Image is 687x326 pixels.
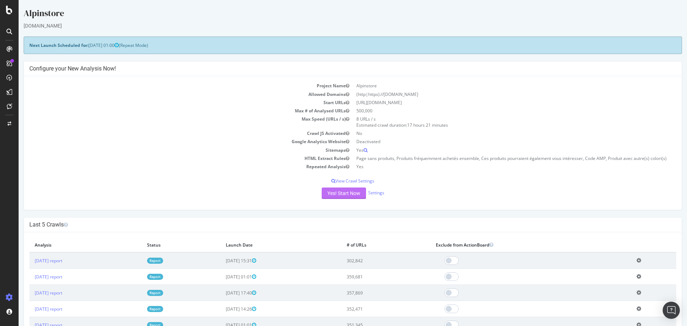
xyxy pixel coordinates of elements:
[334,129,658,137] td: No
[128,274,145,280] a: Report
[323,238,412,252] th: # of URLs
[389,122,429,128] span: 17 hours 21 minutes
[11,238,123,252] th: Analysis
[11,107,334,115] td: Max # of Analysed URLs
[334,82,658,90] td: Alpinstore
[334,107,658,115] td: 500,000
[207,274,238,280] span: [DATE] 01:01
[11,154,334,162] td: HTML Extract Rules
[11,82,334,90] td: Project Name
[334,98,658,107] td: [URL][DOMAIN_NAME]
[323,252,412,269] td: 302,842
[11,178,658,184] p: View Crawl Settings
[5,22,663,29] div: [DOMAIN_NAME]
[334,137,658,146] td: Deactivated
[11,90,334,98] td: Allowed Domains
[70,42,100,48] span: [DATE] 01:00
[128,290,145,296] a: Report
[350,190,366,196] a: Settings
[207,290,238,296] span: [DATE] 17:40
[123,238,202,252] th: Status
[11,162,334,171] td: Repeated Analysis
[663,302,680,319] div: Open Intercom Messenger
[16,306,44,312] a: [DATE] report
[11,146,334,154] td: Sitemaps
[412,238,613,252] th: Exclude from ActionBoard
[323,285,412,301] td: 357,869
[11,129,334,137] td: Crawl JS Activated
[11,42,70,48] strong: Next Launch Scheduled for:
[303,188,347,199] button: Yes! Start Now
[11,137,334,146] td: Google Analytics Website
[323,301,412,317] td: 352,471
[11,98,334,107] td: Start URLs
[323,269,412,285] td: 359,681
[11,65,658,72] h4: Configure your New Analysis Now!
[11,115,334,129] td: Max Speed (URLs / s)
[334,90,658,98] td: (http|https)://[DOMAIN_NAME]
[16,274,44,280] a: [DATE] report
[16,258,44,264] a: [DATE] report
[202,238,323,252] th: Launch Date
[334,162,658,171] td: Yes
[207,258,238,264] span: [DATE] 15:31
[334,146,658,154] td: Yes
[11,221,658,228] h4: Last 5 Crawls
[334,115,658,129] td: 8 URLs / s Estimated crawl duration:
[5,7,663,22] div: Alpinstore
[207,306,238,312] span: [DATE] 14:26
[16,290,44,296] a: [DATE] report
[128,258,145,264] a: Report
[128,306,145,312] a: Report
[334,154,658,162] td: Page sans produits, Produits fréquemment achetés ensemble, Ces produits pourraient également vous...
[5,37,663,54] div: (Repeat Mode)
